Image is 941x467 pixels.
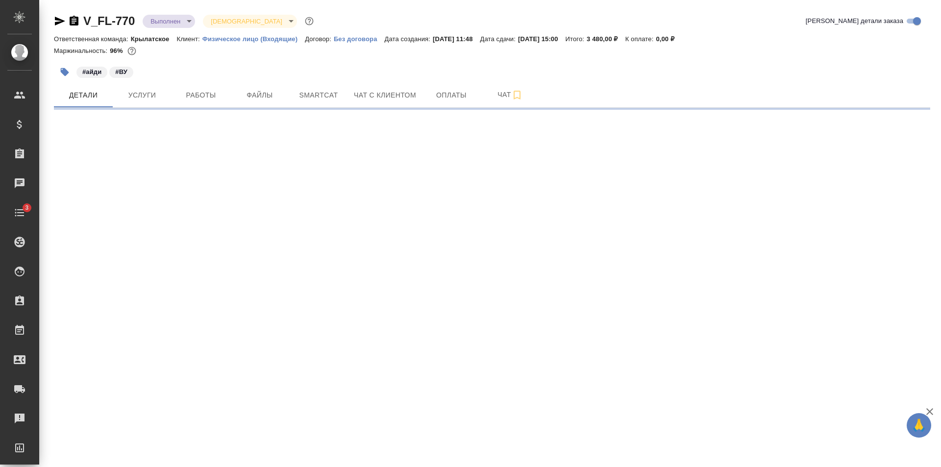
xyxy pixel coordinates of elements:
a: V_FL-770 [83,14,135,27]
p: Физическое лицо (Входящие) [202,35,305,43]
span: Чат с клиентом [354,89,416,101]
span: Оплаты [428,89,475,101]
span: Smartcat [295,89,342,101]
span: Работы [177,89,224,101]
p: [DATE] 15:00 [518,35,566,43]
a: 3 [2,200,37,225]
button: [DEMOGRAPHIC_DATA] [208,17,285,25]
p: Дата сдачи: [480,35,518,43]
p: Без договора [334,35,385,43]
div: Выполнен [143,15,195,28]
p: #ВУ [115,67,127,77]
span: айди [75,67,108,75]
p: Дата создания: [385,35,433,43]
p: Договор: [305,35,334,43]
p: Маржинальность: [54,47,110,54]
button: Доп статусы указывают на важность/срочность заказа [303,15,316,27]
p: #айди [82,67,101,77]
p: Клиент: [176,35,202,43]
button: Скопировать ссылку для ЯМессенджера [54,15,66,27]
span: Услуги [119,89,166,101]
a: Физическое лицо (Входящие) [202,34,305,43]
button: 🙏 [907,413,931,438]
button: Выполнен [148,17,183,25]
p: 0,00 ₽ [656,35,682,43]
span: Чат [487,89,534,101]
button: Добавить тэг [54,61,75,83]
p: Ответственная команда: [54,35,131,43]
span: 3 [19,203,34,213]
svg: Подписаться [511,89,523,101]
p: Итого: [566,35,587,43]
span: Файлы [236,89,283,101]
div: Выполнен [203,15,297,28]
a: Без договора [334,34,385,43]
button: Скопировать ссылку [68,15,80,27]
button: 120.20 RUB; [125,45,138,57]
span: [PERSON_NAME] детали заказа [806,16,903,26]
span: 🙏 [911,415,927,436]
p: [DATE] 11:48 [433,35,480,43]
p: К оплате: [625,35,656,43]
p: 3 480,00 ₽ [587,35,625,43]
span: ВУ [108,67,134,75]
span: Детали [60,89,107,101]
p: Крылатское [131,35,177,43]
p: 96% [110,47,125,54]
